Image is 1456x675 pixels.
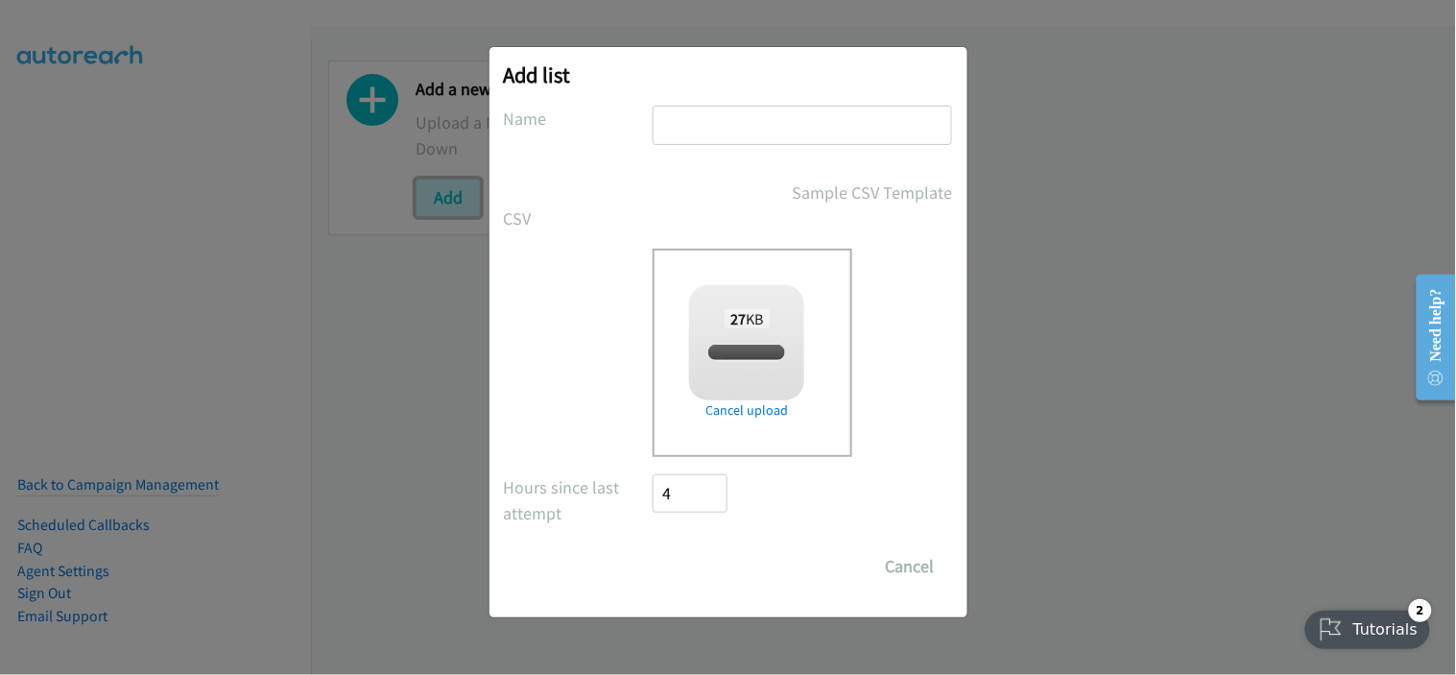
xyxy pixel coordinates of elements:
span: KB [725,309,770,328]
a: Cancel upload [689,400,804,421]
iframe: Resource Center [1401,261,1456,414]
label: Hours since last attempt [504,474,654,526]
iframe: Checklist [1294,591,1442,661]
label: CSV [504,205,654,231]
button: Cancel [868,547,953,586]
h2: Add list [504,61,953,88]
label: Name [504,106,654,132]
strong: 27 [730,309,746,328]
a: Sample CSV Template [793,180,953,205]
span: split_1.csv [715,344,779,362]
